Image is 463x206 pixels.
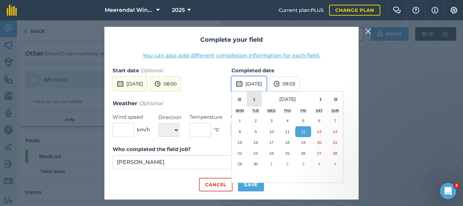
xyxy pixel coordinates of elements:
abbr: September 29, 2025 [238,162,242,166]
button: September 19, 2025 [295,137,311,148]
button: ‹ [247,92,262,107]
span: Meerendal Wine Estate [105,6,154,14]
abbr: September 25, 2025 [285,151,289,155]
em: Optional [140,67,163,74]
a: Change plan [329,5,380,16]
abbr: Thursday [284,109,291,113]
abbr: September 23, 2025 [254,151,258,155]
span: [DATE] [279,96,296,102]
abbr: September 27, 2025 [317,151,321,155]
button: September 10, 2025 [264,126,280,137]
label: Wind speed [113,113,150,121]
img: svg+xml;base64,PD94bWwgdmVyc2lvbj0iMS4wIiBlbmNvZGluZz0idXRmLTgiPz4KPCEtLSBHZW5lcmF0b3I6IEFkb2JlIE... [117,80,124,88]
abbr: October 3, 2025 [302,162,304,166]
button: September 26, 2025 [295,148,311,159]
span: ° C [214,126,219,133]
h2: Complete your field [113,35,350,45]
button: September 3, 2025 [264,115,280,126]
abbr: Saturday [316,109,323,113]
button: September 12, 2025 [295,126,311,137]
button: › [313,92,328,107]
button: September 15, 2025 [232,137,248,148]
img: svg+xml;base64,PHN2ZyB4bWxucz0iaHR0cDovL3d3dy53My5vcmcvMjAwMC9zdmciIHdpZHRoPSIxNyIgaGVpZ2h0PSIxNy... [431,6,438,14]
img: fieldmargin Logo [7,5,17,16]
abbr: September 11, 2025 [285,129,289,134]
abbr: September 6, 2025 [318,118,320,123]
abbr: Friday [300,109,306,113]
abbr: October 2, 2025 [286,162,288,166]
abbr: September 19, 2025 [301,140,305,145]
button: September 9, 2025 [248,126,264,137]
button: [DATE] [113,76,147,91]
span: km/h [137,126,150,133]
abbr: September 20, 2025 [317,140,321,145]
abbr: September 24, 2025 [269,151,274,155]
button: 09:03 [269,76,300,91]
button: September 14, 2025 [327,126,343,137]
label: Temperature [189,113,222,121]
abbr: September 13, 2025 [317,129,321,134]
button: September 5, 2025 [295,115,311,126]
abbr: September 16, 2025 [254,140,258,145]
abbr: September 7, 2025 [334,118,336,123]
strong: Who completed the field job? [113,146,191,152]
button: September 21, 2025 [327,137,343,148]
abbr: October 4, 2025 [318,162,320,166]
abbr: September 3, 2025 [270,118,273,123]
abbr: September 17, 2025 [269,140,274,145]
button: [DATE] [262,92,313,107]
button: September 24, 2025 [264,148,280,159]
button: September 18, 2025 [280,137,296,148]
button: September 25, 2025 [280,148,296,159]
abbr: September 12, 2025 [301,129,305,134]
button: You can also add different completion information for each field. [143,52,320,60]
span: 2025 [172,6,185,14]
button: Save [238,178,264,191]
abbr: September 22, 2025 [238,151,242,155]
abbr: September 2, 2025 [255,118,257,123]
abbr: October 1, 2025 [270,162,273,166]
button: September 30, 2025 [248,158,264,169]
button: September 11, 2025 [280,126,296,137]
abbr: September 26, 2025 [301,151,305,155]
img: A cog icon [450,7,458,14]
button: September 23, 2025 [248,148,264,159]
abbr: September 21, 2025 [333,140,337,145]
button: September 6, 2025 [311,115,327,126]
button: October 3, 2025 [295,158,311,169]
strong: Start date [113,67,139,74]
button: September 29, 2025 [232,158,248,169]
img: svg+xml;base64,PD94bWwgdmVyc2lvbj0iMS4wIiBlbmNvZGluZz0idXRmLTgiPz4KPCEtLSBHZW5lcmF0b3I6IEFkb2JlIE... [236,80,243,88]
abbr: September 18, 2025 [285,140,289,145]
button: October 1, 2025 [264,158,280,169]
h3: Weather [113,99,350,108]
abbr: September 10, 2025 [269,129,274,134]
button: October 5, 2025 [327,158,343,169]
button: September 22, 2025 [232,148,248,159]
button: Cancel [199,178,233,191]
abbr: September 5, 2025 [302,118,304,123]
iframe: Intercom live chat [440,183,456,199]
img: svg+xml;base64,PHN2ZyB4bWxucz0iaHR0cDovL3d3dy53My5vcmcvMjAwMC9zdmciIHdpZHRoPSIyMiIgaGVpZ2h0PSIzMC... [365,27,371,35]
button: September 2, 2025 [248,115,264,126]
abbr: September 15, 2025 [238,140,242,145]
abbr: Wednesday [267,109,276,113]
abbr: Sunday [331,109,339,113]
button: » [328,92,343,107]
button: September 4, 2025 [280,115,296,126]
button: September 16, 2025 [248,137,264,148]
button: « [232,92,247,107]
abbr: Tuesday [252,109,259,113]
strong: Completed date [231,67,274,74]
em: Optional [139,100,163,107]
button: September 27, 2025 [311,148,327,159]
img: svg+xml;base64,PD94bWwgdmVyc2lvbj0iMS4wIiBlbmNvZGluZz0idXRmLTgiPz4KPCEtLSBHZW5lcmF0b3I6IEFkb2JlIE... [155,80,161,88]
button: October 4, 2025 [311,158,327,169]
abbr: September 30, 2025 [254,162,258,166]
button: [DATE] [231,76,266,91]
button: September 8, 2025 [232,126,248,137]
button: September 7, 2025 [327,115,343,126]
button: September 1, 2025 [232,115,248,126]
abbr: September 14, 2025 [333,129,337,134]
abbr: October 5, 2025 [334,162,336,166]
